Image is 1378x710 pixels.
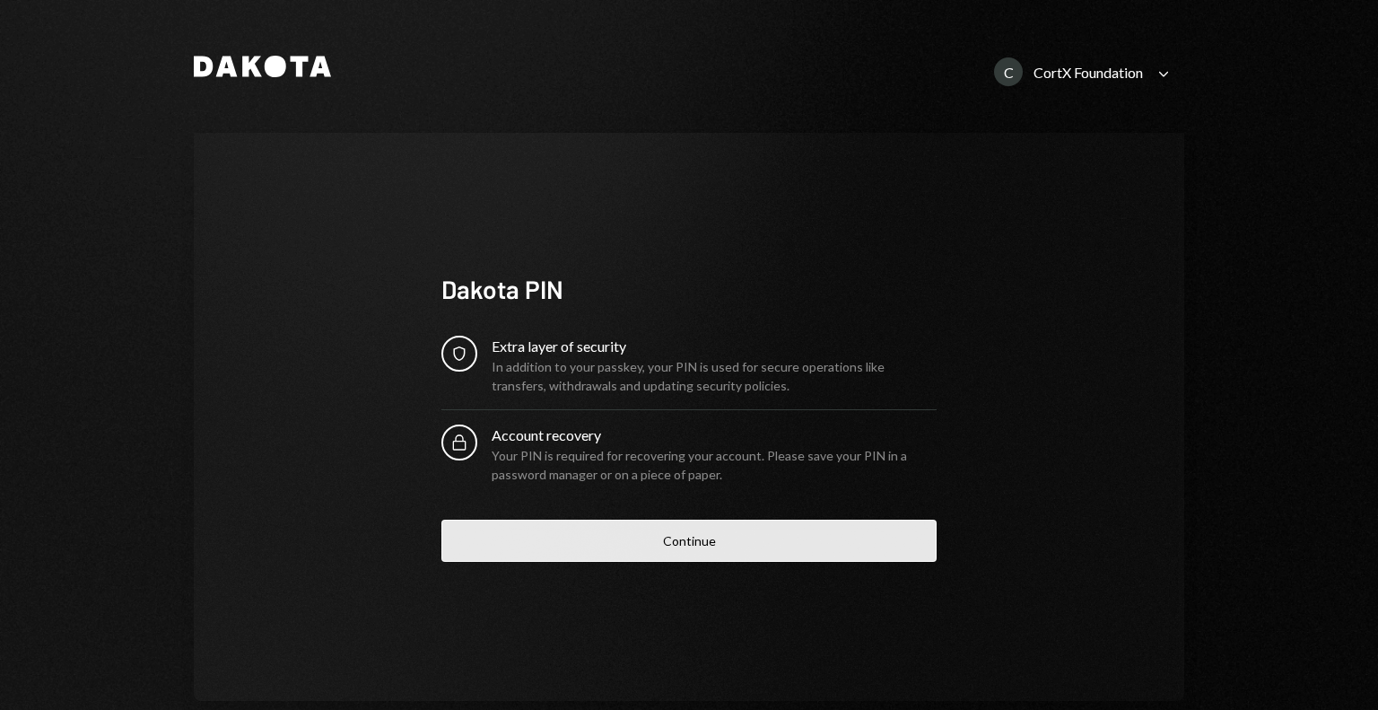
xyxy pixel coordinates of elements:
[492,446,937,484] div: Your PIN is required for recovering your account. Please save your PIN in a password manager or o...
[1033,64,1143,81] div: CortX Foundation
[441,272,937,307] div: Dakota PIN
[492,425,937,446] div: Account recovery
[492,336,937,357] div: Extra layer of security
[492,357,937,395] div: In addition to your passkey, your PIN is used for secure operations like transfers, withdrawals a...
[994,57,1023,86] div: C
[441,520,937,562] button: Continue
